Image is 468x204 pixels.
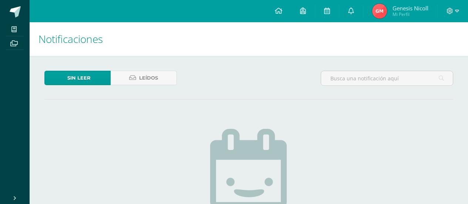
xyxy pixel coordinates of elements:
span: Genesis Nicoll [393,4,428,12]
img: a580830cea912f742a8220ff4a896b19.png [372,4,387,19]
a: Leídos [111,71,177,85]
span: Leídos [139,71,158,85]
span: Mi Perfil [393,11,428,17]
span: Sin leer [67,71,91,85]
a: Sin leer [44,71,111,85]
span: Notificaciones [38,32,103,46]
input: Busca una notificación aquí [321,71,453,86]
